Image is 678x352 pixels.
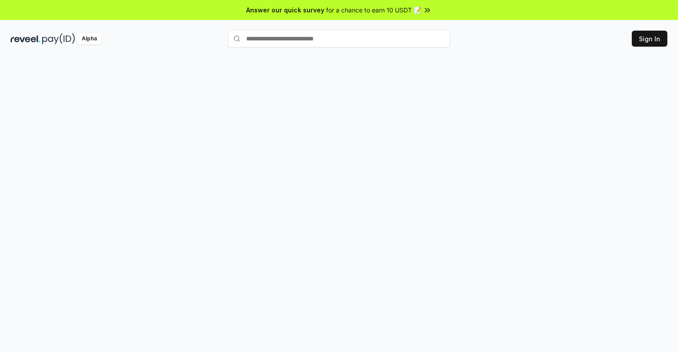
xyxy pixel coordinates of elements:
[42,33,75,44] img: pay_id
[11,33,40,44] img: reveel_dark
[326,5,421,15] span: for a chance to earn 10 USDT 📝
[632,31,667,47] button: Sign In
[77,33,102,44] div: Alpha
[246,5,324,15] span: Answer our quick survey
